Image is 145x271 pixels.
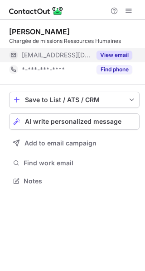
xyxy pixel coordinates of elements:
button: Notes [9,175,140,187]
span: Find work email [24,159,136,167]
button: Reveal Button [97,51,132,60]
div: Save to List / ATS / CRM [25,96,124,103]
button: AI write personalized message [9,113,140,130]
span: AI write personalized message [25,118,121,125]
span: Notes [24,177,136,185]
img: ContactOut v5.3.10 [9,5,63,16]
div: Chargée de missions Ressources Humaines [9,37,140,45]
span: [EMAIL_ADDRESS][DOMAIN_NAME] [22,51,91,59]
span: Add to email campaign [24,140,97,147]
button: Add to email campaign [9,135,140,151]
button: Find work email [9,157,140,169]
button: Reveal Button [97,65,132,74]
div: [PERSON_NAME] [9,27,70,36]
button: save-profile-one-click [9,92,140,108]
